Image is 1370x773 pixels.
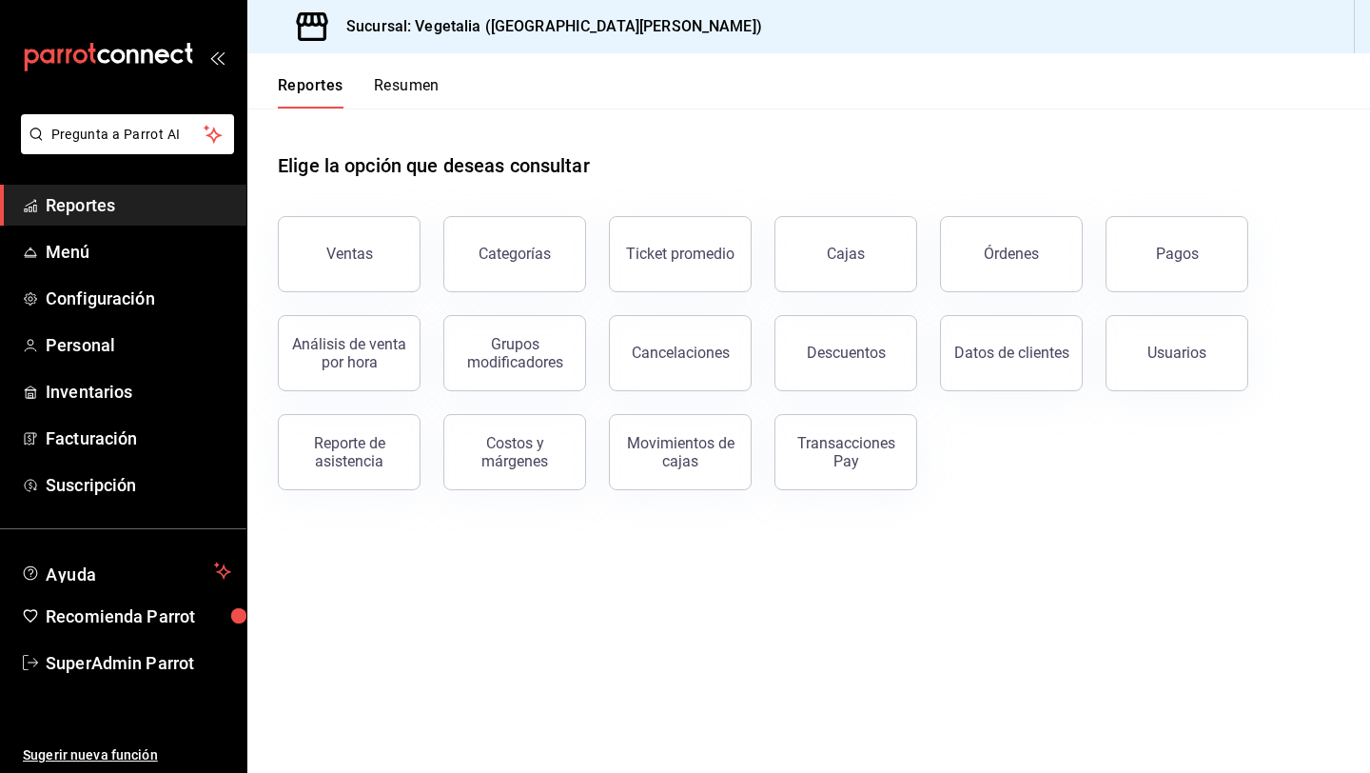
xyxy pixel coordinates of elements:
div: Grupos modificadores [456,335,574,371]
div: Transacciones Pay [787,434,905,470]
span: Reportes [46,192,231,218]
span: Inventarios [46,379,231,405]
button: Datos de clientes [940,315,1083,391]
div: Descuentos [807,344,886,362]
button: Descuentos [774,315,917,391]
button: Cajas [774,216,917,292]
h3: Sucursal: Vegetalia ([GEOGRAPHIC_DATA][PERSON_NAME]) [331,15,762,38]
button: Ticket promedio [609,216,752,292]
span: Suscripción [46,472,231,498]
button: Órdenes [940,216,1083,292]
span: Sugerir nueva función [23,745,231,765]
span: Ayuda [46,560,206,583]
div: navigation tabs [278,76,440,109]
button: Categorías [443,216,586,292]
button: Grupos modificadores [443,315,586,391]
div: Cajas [827,245,865,263]
div: Ventas [326,245,373,263]
span: Menú [46,239,231,265]
button: Costos y márgenes [443,414,586,490]
button: Ventas [278,216,421,292]
div: Costos y márgenes [456,434,574,470]
div: Usuarios [1147,344,1206,362]
div: Datos de clientes [954,344,1069,362]
div: Ticket promedio [626,245,734,263]
button: Resumen [374,76,440,109]
span: Pregunta a Parrot AI [51,125,205,145]
span: SuperAdmin Parrot [46,650,231,676]
span: Personal [46,332,231,358]
button: Pagos [1106,216,1248,292]
button: Pregunta a Parrot AI [21,114,234,154]
div: Órdenes [984,245,1039,263]
h1: Elige la opción que deseas consultar [278,151,590,180]
span: Configuración [46,286,231,311]
div: Pagos [1156,245,1199,263]
a: Pregunta a Parrot AI [13,138,234,158]
button: open_drawer_menu [209,50,225,65]
span: Facturación [46,426,231,451]
span: Recomienda Parrot [46,604,231,629]
button: Análisis de venta por hora [278,315,421,391]
div: Reporte de asistencia [290,434,408,470]
div: Análisis de venta por hora [290,335,408,371]
button: Reportes [278,76,343,109]
button: Reporte de asistencia [278,414,421,490]
button: Usuarios [1106,315,1248,391]
div: Categorías [479,245,551,263]
button: Transacciones Pay [774,414,917,490]
button: Cancelaciones [609,315,752,391]
button: Movimientos de cajas [609,414,752,490]
div: Movimientos de cajas [621,434,739,470]
div: Cancelaciones [632,344,730,362]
